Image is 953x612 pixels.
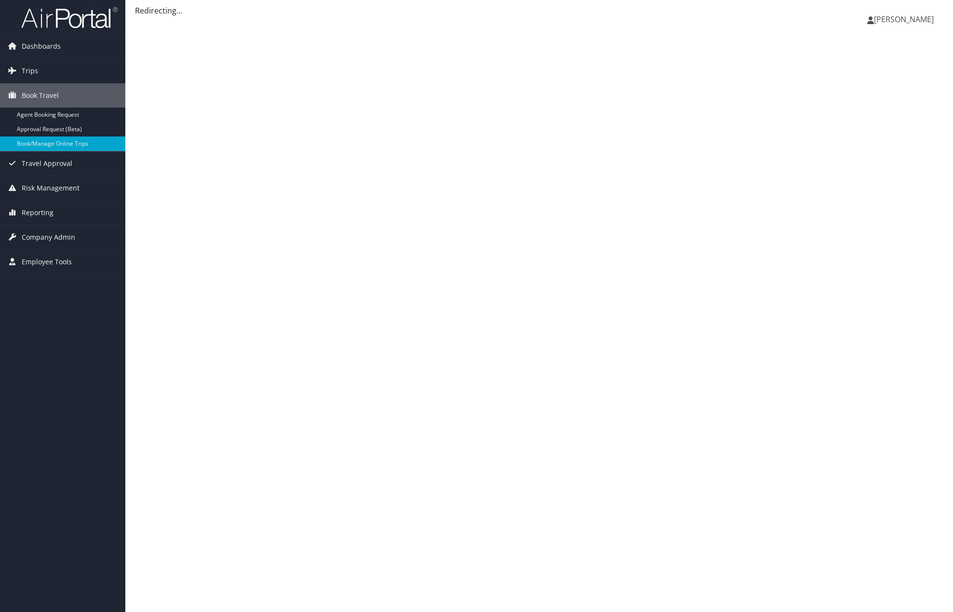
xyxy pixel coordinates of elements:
div: Redirecting... [135,5,943,16]
a: [PERSON_NAME] [867,5,943,34]
span: Travel Approval [22,151,72,176]
span: Reporting [22,201,54,225]
span: Company Admin [22,225,75,249]
span: Trips [22,59,38,83]
span: Employee Tools [22,250,72,274]
span: Book Travel [22,83,59,108]
img: airportal-logo.png [21,6,118,29]
span: Dashboards [22,34,61,58]
span: [PERSON_NAME] [874,14,934,25]
span: Risk Management [22,176,80,200]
